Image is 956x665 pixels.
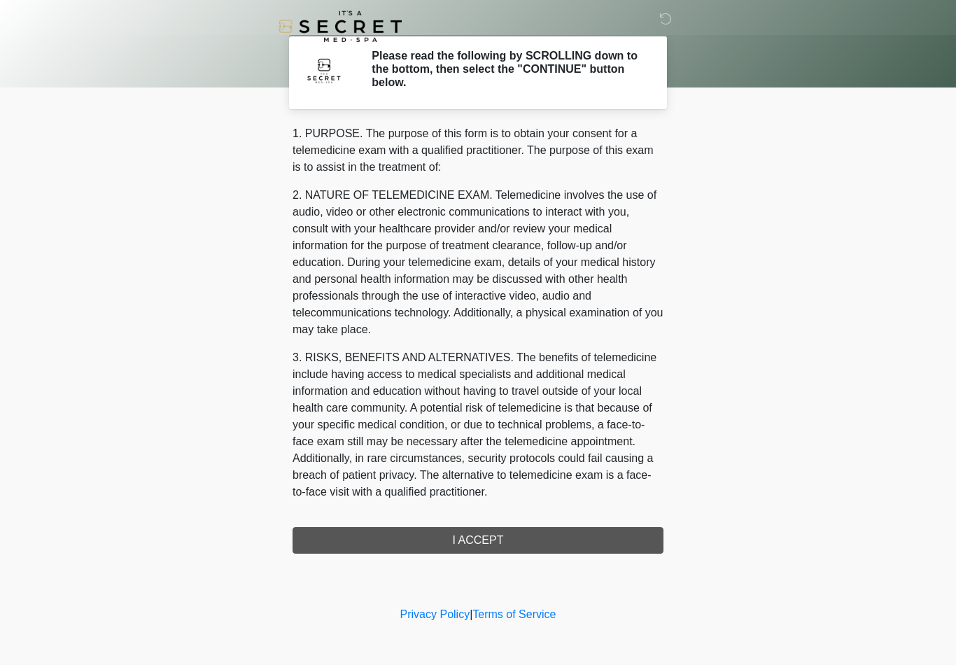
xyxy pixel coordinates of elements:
[303,49,345,91] img: Agent Avatar
[470,608,472,620] a: |
[372,49,642,90] h2: Please read the following by SCROLLING down to the bottom, then select the "CONTINUE" button below.
[293,125,663,176] p: 1. PURPOSE. The purpose of this form is to obtain your consent for a telemedicine exam with a qua...
[400,608,470,620] a: Privacy Policy
[279,10,402,42] img: It's A Secret Med Spa Logo
[472,608,556,620] a: Terms of Service
[293,349,663,500] p: 3. RISKS, BENEFITS AND ALTERNATIVES. The benefits of telemedicine include having access to medica...
[293,187,663,338] p: 2. NATURE OF TELEMEDICINE EXAM. Telemedicine involves the use of audio, video or other electronic...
